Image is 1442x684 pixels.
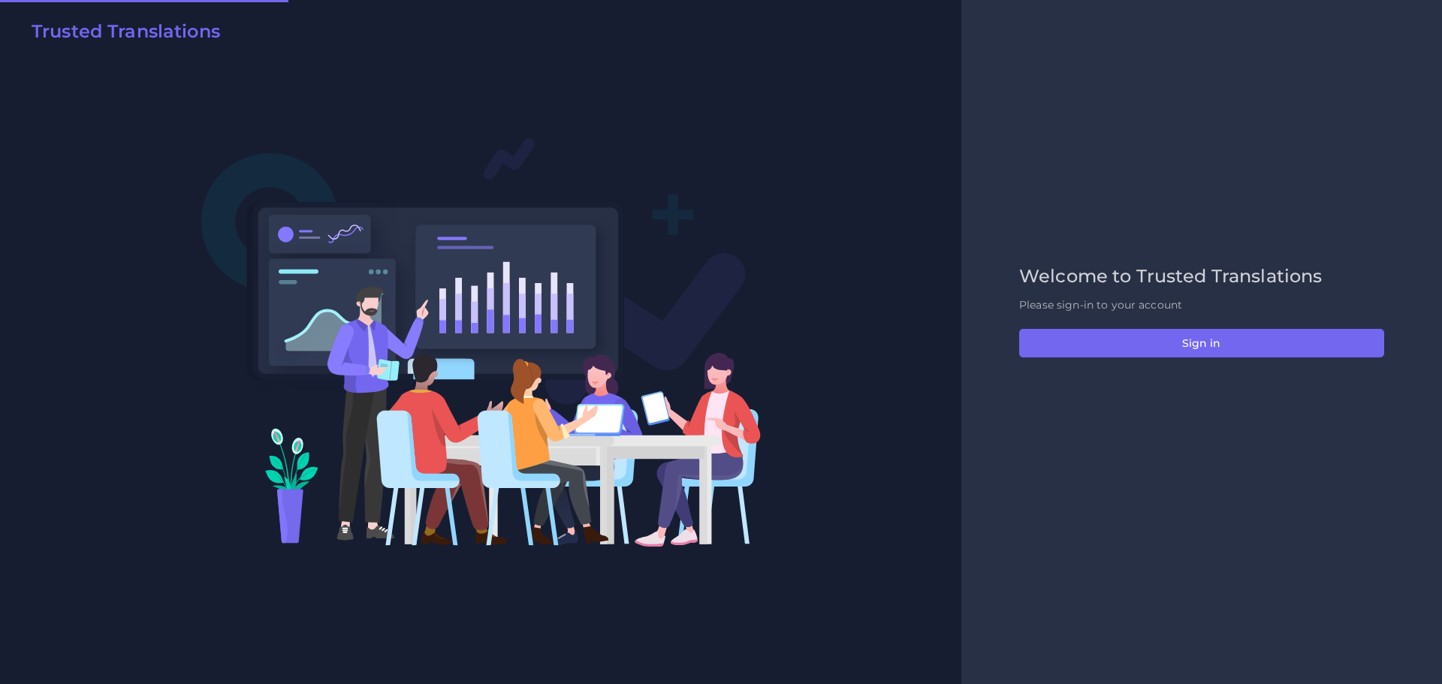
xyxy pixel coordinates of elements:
h2: Welcome to Trusted Translations [1019,266,1384,288]
img: Login V2 [201,137,762,547]
a: Trusted Translations [21,21,220,48]
p: Please sign-in to your account [1019,297,1384,313]
button: Sign in [1019,329,1384,357]
h2: Trusted Translations [32,21,220,43]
